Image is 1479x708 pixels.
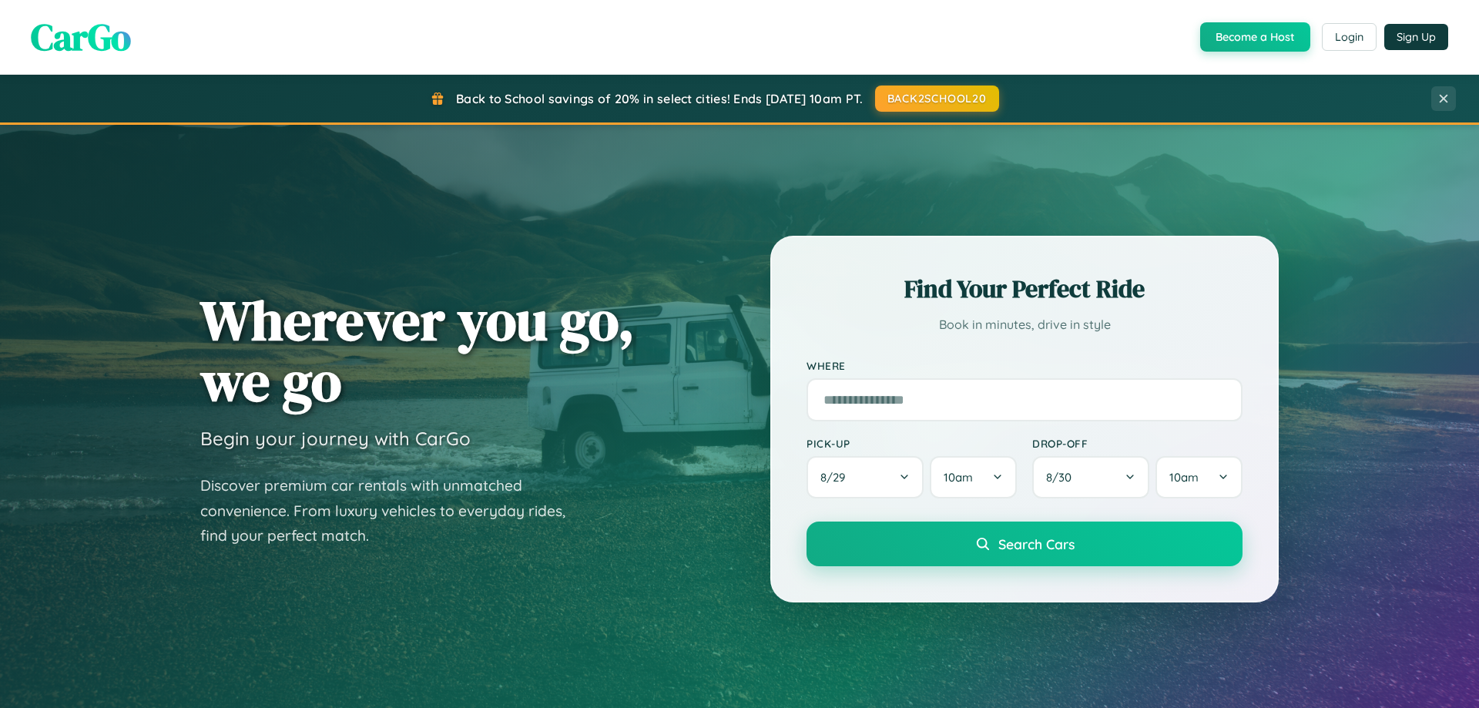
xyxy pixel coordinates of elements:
span: 10am [1169,470,1199,485]
h1: Wherever you go, we go [200,290,635,411]
button: 8/30 [1032,456,1149,498]
p: Discover premium car rentals with unmatched convenience. From luxury vehicles to everyday rides, ... [200,473,585,549]
button: Login [1322,23,1377,51]
h3: Begin your journey with CarGo [200,427,471,450]
span: 10am [944,470,973,485]
button: 10am [930,456,1017,498]
label: Drop-off [1032,437,1243,450]
button: BACK2SCHOOL20 [875,86,999,112]
label: Where [807,359,1243,372]
button: Become a Host [1200,22,1310,52]
button: Sign Up [1384,24,1448,50]
label: Pick-up [807,437,1017,450]
button: Search Cars [807,522,1243,566]
h2: Find Your Perfect Ride [807,272,1243,306]
span: 8 / 30 [1046,470,1079,485]
button: 10am [1155,456,1243,498]
span: Back to School savings of 20% in select cities! Ends [DATE] 10am PT. [456,91,863,106]
button: 8/29 [807,456,924,498]
span: 8 / 29 [820,470,853,485]
p: Book in minutes, drive in style [807,314,1243,336]
span: Search Cars [998,535,1075,552]
span: CarGo [31,12,131,62]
